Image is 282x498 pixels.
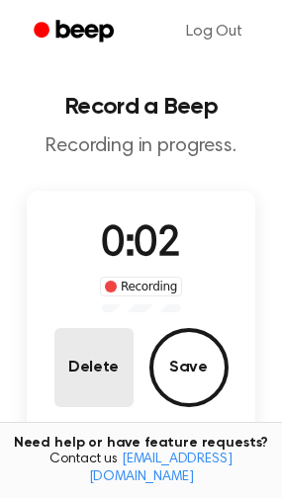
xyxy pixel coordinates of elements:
[16,134,266,159] p: Recording in progress.
[89,453,233,484] a: [EMAIL_ADDRESS][DOMAIN_NAME]
[166,8,262,55] a: Log Out
[101,224,180,266] span: 0:02
[149,328,229,407] button: Save Audio Record
[100,277,182,296] div: Recording
[54,328,134,407] button: Delete Audio Record
[20,13,132,51] a: Beep
[12,452,270,486] span: Contact us
[16,95,266,119] h1: Record a Beep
